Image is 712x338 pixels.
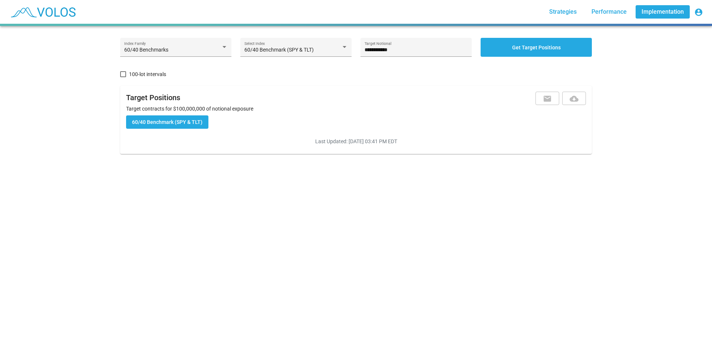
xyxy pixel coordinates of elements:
[586,5,633,19] a: Performance
[126,92,180,105] div: Target Positions
[543,94,552,103] mat-icon: email
[591,8,627,15] span: Performance
[132,119,202,125] span: 60/40 Benchmark (SPY & TLT)
[512,45,561,50] span: Get Target Positions
[543,5,583,19] a: Strategies
[126,115,208,129] button: 60/40 Benchmark (SPY & TLT)
[642,8,684,15] span: Implementation
[126,105,586,112] div: Target contracts for $100,000,000 of notional exposure
[694,8,703,17] mat-icon: account_circle
[481,38,592,57] button: Get Target Positions
[549,8,577,15] span: Strategies
[124,47,168,53] span: 60/40 Benchmarks
[244,47,314,53] span: 60/40 Benchmark (SPY & TLT)
[120,129,592,154] div: Last Updated: [DATE] 03:41 PM EDT
[129,70,166,79] span: 100-lot intervals
[570,94,578,103] mat-icon: cloud_download
[6,3,79,21] img: blue_transparent.png
[636,5,690,19] a: Implementation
